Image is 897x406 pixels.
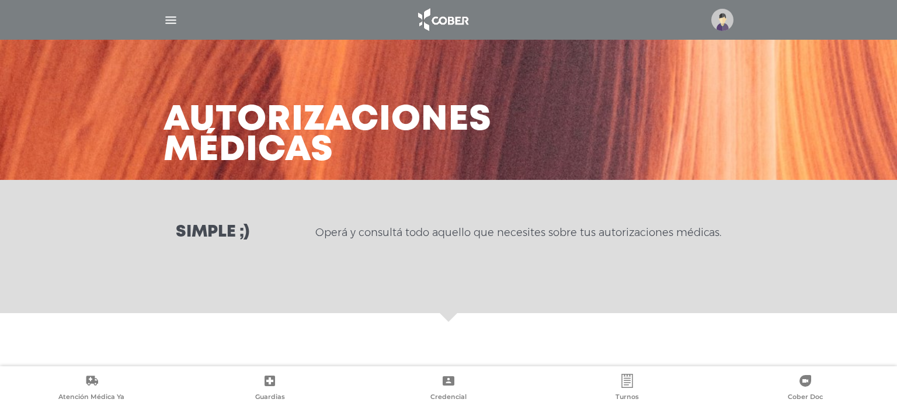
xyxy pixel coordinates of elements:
[538,374,717,404] a: Turnos
[716,374,895,404] a: Cober Doc
[164,105,492,166] h3: Autorizaciones médicas
[58,393,124,403] span: Atención Médica Ya
[788,393,823,403] span: Cober Doc
[359,374,538,404] a: Credencial
[181,374,360,404] a: Guardias
[315,225,721,240] p: Operá y consultá todo aquello que necesites sobre tus autorizaciones médicas.
[176,224,249,241] h3: Simple ;)
[2,374,181,404] a: Atención Médica Ya
[164,13,178,27] img: Cober_menu-lines-white.svg
[412,6,473,34] img: logo_cober_home-white.png
[711,9,733,31] img: profile-placeholder.svg
[430,393,467,403] span: Credencial
[255,393,285,403] span: Guardias
[616,393,639,403] span: Turnos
